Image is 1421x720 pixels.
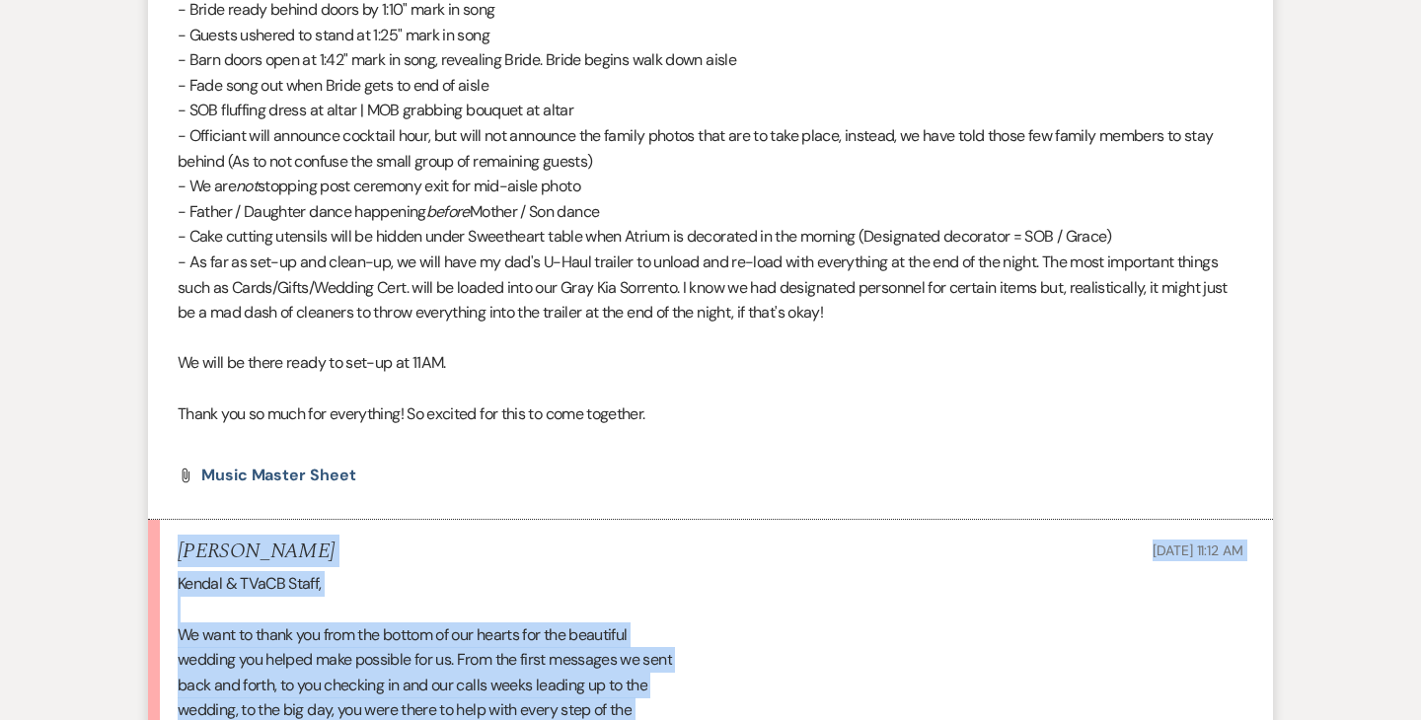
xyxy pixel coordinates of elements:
p: - Guests ushered to stand at 1:25" mark in song [178,23,1243,48]
em: before [426,201,470,222]
p: - Fade song out when Bride gets to end of aisle [178,73,1243,99]
p: Thank you so much for everything! So excited for this to come together. [178,401,1243,427]
span: [DATE] 11:12 AM [1153,541,1243,559]
p: - As far as set-up and clean-up, we will have my dad's U-Haul trailer to unload and re-load with ... [178,250,1243,325]
p: - SOB fluffing dress at altar | MOB grabbing bouquet at altar [178,98,1243,123]
p: - We are stopping post ceremony exit for mid-aisle photo [178,174,1243,199]
span: Music Master Sheet [201,465,356,485]
p: - Officiant will announce cocktail hour, but will not announce the family photos that are to take... [178,123,1243,174]
p: - Cake cutting utensils will be hidden under Sweetheart table when Atrium is decorated in the mor... [178,224,1243,250]
em: not [236,176,258,196]
p: We will be there ready to set-up at 11AM. [178,350,1243,376]
a: Music Master Sheet [201,468,356,483]
p: - Father / Daughter dance happening Mother / Son dance [178,199,1243,225]
h5: [PERSON_NAME] [178,540,335,564]
p: - Barn doors open at 1:42" mark in song, revealing Bride. Bride begins walk down aisle [178,47,1243,73]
